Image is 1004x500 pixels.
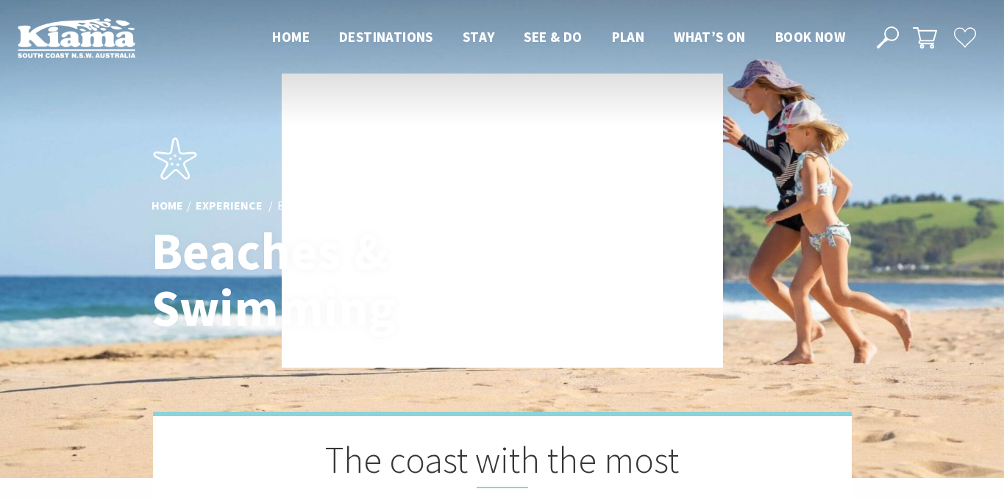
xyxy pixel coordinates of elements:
img: Kiama Logo [18,18,135,58]
a: Experience [196,199,263,215]
li: Beaches & Swimming [277,197,393,216]
nav: Main Menu [257,26,860,50]
span: Destinations [339,28,433,46]
span: Book now [775,28,845,46]
span: What’s On [674,28,746,46]
h2: The coast with the most [227,438,778,488]
a: Home [152,199,183,215]
span: Stay [463,28,495,46]
span: Plan [612,28,645,46]
h1: Beaches & Swimming [152,224,567,337]
span: See & Do [524,28,582,46]
span: Home [272,28,310,46]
